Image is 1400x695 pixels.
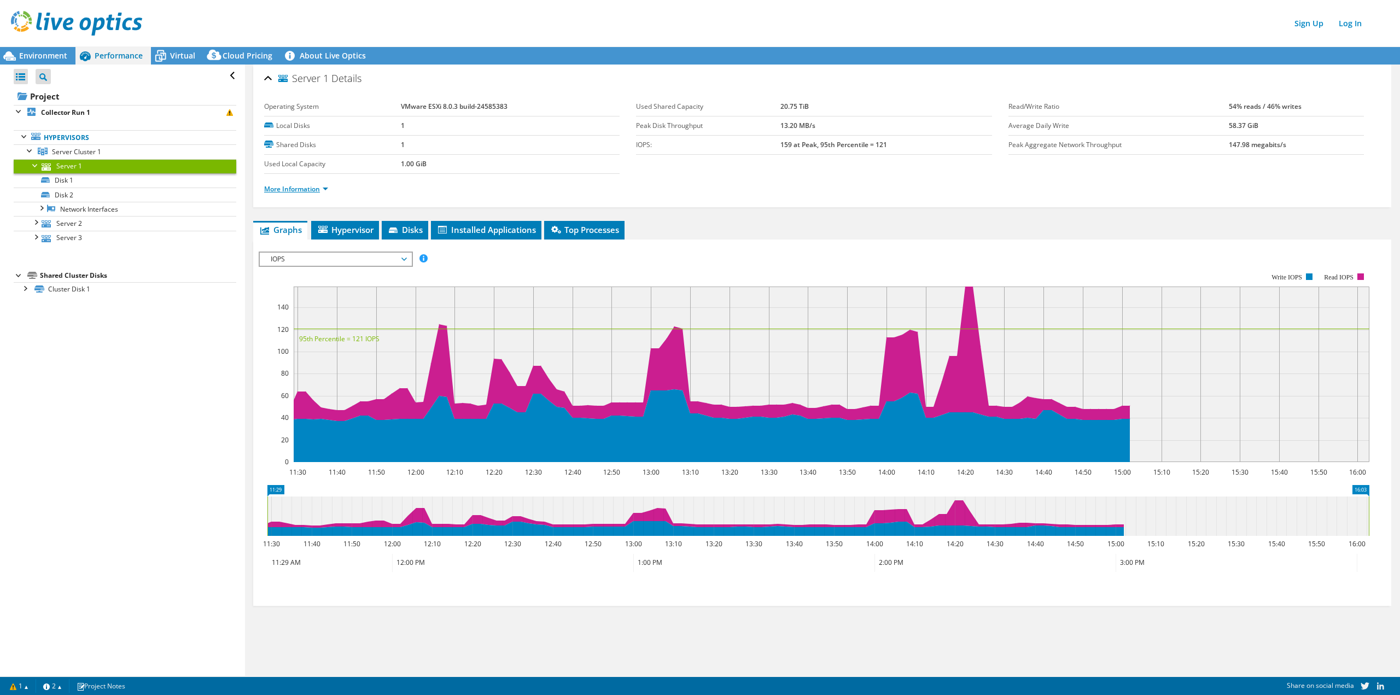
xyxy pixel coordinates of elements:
text: 14:50 [1075,468,1092,477]
text: 20 [281,435,289,445]
text: 12:30 [525,468,542,477]
text: 14:30 [987,539,1004,548]
label: Peak Aggregate Network Throughput [1008,139,1229,150]
text: 12:20 [464,539,481,548]
a: Project Notes [69,679,133,693]
text: 40 [281,413,289,422]
text: 13:50 [826,539,843,548]
span: Hypervisor [317,224,374,235]
a: Hypervisors [14,130,236,144]
label: Read/Write Ratio [1008,101,1229,112]
a: Sign Up [1289,15,1329,31]
span: Graphs [259,224,302,235]
a: 2 [36,679,69,693]
text: Write IOPS [1271,273,1302,281]
text: 140 [277,302,289,312]
label: IOPS: [636,139,780,150]
label: Peak Disk Throughput [636,120,780,131]
text: 13:30 [745,539,762,548]
span: Details [331,72,361,85]
text: 15:40 [1268,539,1285,548]
a: Log In [1333,15,1367,31]
b: 159 at Peak, 95th Percentile = 121 [780,140,887,149]
text: 11:40 [329,468,346,477]
a: Disk 2 [14,188,236,202]
a: Server 3 [14,231,236,245]
b: 147.98 megabits/s [1229,140,1286,149]
span: Environment [19,50,67,61]
text: 14:50 [1067,539,1084,548]
text: 12:30 [504,539,521,548]
text: 13:40 [800,468,816,477]
a: Project [14,87,236,105]
text: 15:00 [1114,468,1131,477]
text: 15:20 [1188,539,1205,548]
span: Installed Applications [436,224,536,235]
text: 13:00 [625,539,642,548]
text: 16:00 [1349,539,1366,548]
text: 14:30 [996,468,1013,477]
text: 13:50 [839,468,856,477]
text: 13:40 [786,539,803,548]
text: 15:50 [1308,539,1325,548]
a: More Information [264,184,328,194]
text: 11:50 [343,539,360,548]
text: 12:00 [407,468,424,477]
text: 12:10 [424,539,441,548]
a: Network Interfaces [14,202,236,216]
text: 11:30 [289,468,306,477]
span: Server Cluster 1 [52,147,101,156]
b: 1 [401,121,405,130]
text: 14:00 [878,468,895,477]
text: 13:10 [665,539,682,548]
span: Share on social media [1287,681,1354,690]
text: 13:20 [705,539,722,548]
text: 12:50 [585,539,602,548]
span: Server 1 [278,73,329,84]
a: Server Cluster 1 [14,144,236,159]
b: 1.00 GiB [401,159,427,168]
text: 15:30 [1228,539,1245,548]
a: About Live Optics [281,47,374,65]
text: 14:20 [947,539,964,548]
text: 15:10 [1153,468,1170,477]
text: 14:10 [918,468,935,477]
text: 11:30 [263,539,280,548]
img: live_optics_svg.svg [11,11,142,36]
text: 120 [277,325,289,334]
div: Shared Cluster Disks [40,269,236,282]
text: 95th Percentile = 121 IOPS [299,334,380,343]
a: Disk 1 [14,173,236,188]
span: IOPS [265,253,406,266]
span: Virtual [170,50,195,61]
text: 15:50 [1310,468,1327,477]
span: Top Processes [550,224,619,235]
text: 14:40 [1035,468,1052,477]
text: 13:30 [761,468,778,477]
a: Collector Run 1 [14,105,236,119]
b: VMware ESXi 8.0.3 build-24585383 [401,102,507,111]
text: 11:40 [304,539,320,548]
label: Used Shared Capacity [636,101,780,112]
text: 12:10 [446,468,463,477]
text: 12:00 [384,539,401,548]
b: 58.37 GiB [1229,121,1258,130]
text: 12:40 [564,468,581,477]
text: 13:00 [643,468,660,477]
b: Collector Run 1 [41,108,90,117]
text: 15:10 [1147,539,1164,548]
text: 12:20 [486,468,503,477]
label: Local Disks [264,120,401,131]
text: 16:00 [1349,468,1366,477]
text: 15:30 [1232,468,1249,477]
a: Cluster Disk 1 [14,282,236,296]
text: 0 [285,457,289,466]
a: Server 1 [14,159,236,173]
span: Performance [95,50,143,61]
text: 12:50 [603,468,620,477]
b: 20.75 TiB [780,102,809,111]
b: 54% reads / 46% writes [1229,102,1302,111]
text: 14:10 [906,539,923,548]
label: Operating System [264,101,401,112]
text: 60 [281,391,289,400]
